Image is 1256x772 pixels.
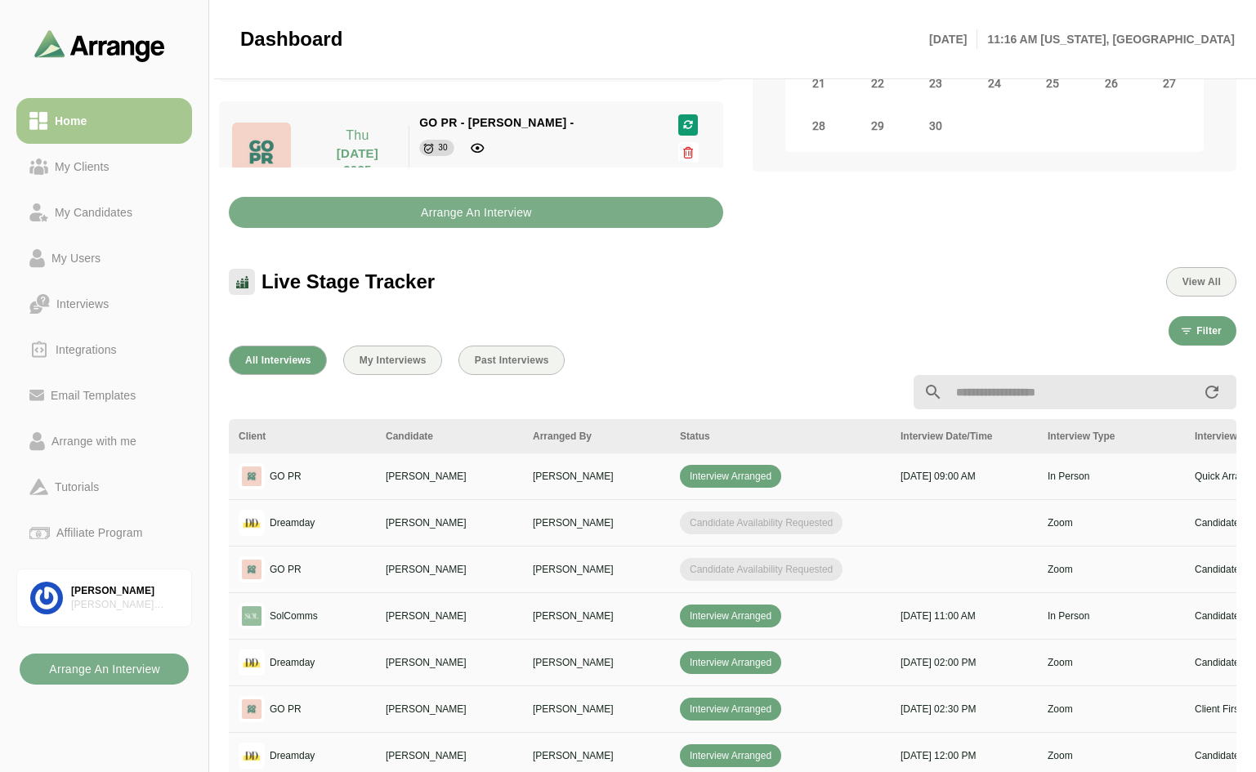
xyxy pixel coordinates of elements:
span: Interview Arranged [680,698,781,721]
div: Arrange with me [45,431,143,451]
b: Arrange An Interview [420,197,532,228]
span: Live Stage Tracker [261,270,435,294]
img: arrangeai-name-small-logo.4d2b8aee.svg [34,29,165,61]
a: [PERSON_NAME][PERSON_NAME] Associates [16,569,192,627]
div: Tutorials [48,477,105,497]
span: Friday, September 26, 2025 [1100,72,1123,95]
p: [PERSON_NAME] [386,748,513,763]
button: View All [1166,267,1236,297]
a: My Candidates [16,190,192,235]
p: [DATE] 02:00 PM [901,655,1028,670]
button: Filter [1169,316,1236,346]
a: Interviews [16,281,192,327]
p: [PERSON_NAME] [533,469,660,484]
div: [PERSON_NAME] Associates [71,598,178,612]
button: My Interviews [343,346,442,375]
p: Dreamday [270,515,315,530]
span: Sunday, September 28, 2025 [807,114,830,137]
div: Home [48,111,93,131]
span: Tuesday, September 30, 2025 [924,114,947,137]
p: [PERSON_NAME] [386,469,513,484]
img: logo [239,649,265,676]
div: Interview Date/Time [901,429,1028,444]
p: In Person [1048,469,1175,484]
p: [DATE] 12:00 PM [901,748,1028,763]
div: My Clients [48,157,116,176]
p: GO PR [270,469,302,484]
img: logo [239,603,265,629]
div: Status [680,429,881,444]
div: Integrations [49,340,123,359]
span: Saturday, September 27, 2025 [1158,72,1181,95]
p: Zoom [1048,515,1175,530]
img: logo [239,556,265,582]
a: Tutorials [16,464,192,510]
button: Arrange An Interview [229,197,723,228]
img: logo [239,463,265,489]
button: Arrange An Interview [20,654,189,685]
p: [PERSON_NAME] [386,515,513,530]
p: Zoom [1048,562,1175,577]
p: [DATE] 11:00 AM [901,609,1028,623]
div: Client [239,429,366,444]
a: Email Templates [16,373,192,418]
p: Dreamday [270,655,315,670]
p: SolComms [270,609,318,623]
p: [DATE] 2025 [316,145,399,178]
span: Monday, September 29, 2025 [866,114,889,137]
p: [PERSON_NAME] [533,702,660,716]
p: [PERSON_NAME] [533,748,660,763]
p: Zoom [1048,655,1175,670]
span: View All [1182,276,1221,288]
span: Past Interviews [474,355,549,366]
div: Arranged By [533,429,660,444]
a: Integrations [16,327,192,373]
p: [DATE] [929,29,977,49]
img: logo [239,510,265,536]
div: Candidate [386,429,513,444]
p: [DATE] 09:00 AM [901,469,1028,484]
span: Interview Arranged [680,744,781,767]
span: Monday, September 22, 2025 [866,72,889,95]
button: Past Interviews [458,346,565,375]
div: Email Templates [44,386,142,405]
p: 11:16 AM [US_STATE], [GEOGRAPHIC_DATA] [977,29,1235,49]
p: [DATE] 02:30 PM [901,702,1028,716]
div: Interviews [50,294,115,314]
a: My Users [16,235,192,281]
span: Wednesday, September 24, 2025 [983,72,1006,95]
img: GO-PR-LOGO.jpg [232,123,291,181]
div: Interview Type [1048,429,1175,444]
span: GO PR - [PERSON_NAME] - [419,116,574,129]
b: Arrange An Interview [48,654,160,685]
p: Zoom [1048,748,1175,763]
p: [PERSON_NAME] [533,655,660,670]
p: Dreamday [270,748,315,763]
div: [PERSON_NAME] [71,584,178,598]
span: My Interviews [359,355,427,366]
i: appended action [1202,382,1222,402]
span: Interview Arranged [680,651,781,674]
div: My Users [45,248,107,268]
p: [PERSON_NAME] [533,562,660,577]
span: All Interviews [244,355,311,366]
p: [PERSON_NAME] [533,515,660,530]
a: Home [16,98,192,144]
p: [PERSON_NAME] [386,562,513,577]
div: Affiliate Program [50,523,149,542]
p: [PERSON_NAME] [386,702,513,716]
a: Affiliate Program [16,510,192,556]
p: GO PR [270,562,302,577]
a: My Clients [16,144,192,190]
p: GO PR [270,702,302,716]
p: Thu [316,126,399,145]
span: Interview Arranged [680,465,781,488]
img: logo [239,696,265,722]
span: Interview Arranged [680,605,781,627]
p: [PERSON_NAME] [386,609,513,623]
p: [PERSON_NAME] [386,655,513,670]
p: In Person [1048,609,1175,623]
span: Tuesday, September 23, 2025 [924,72,947,95]
button: All Interviews [229,346,327,375]
div: My Candidates [48,203,139,222]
